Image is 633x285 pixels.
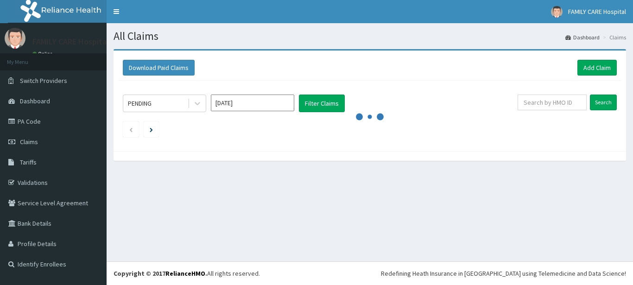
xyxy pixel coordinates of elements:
[129,125,133,133] a: Previous page
[150,125,153,133] a: Next page
[356,103,384,131] svg: audio-loading
[20,138,38,146] span: Claims
[601,33,626,41] li: Claims
[123,60,195,76] button: Download Paid Claims
[590,95,617,110] input: Search
[381,269,626,278] div: Redefining Heath Insurance in [GEOGRAPHIC_DATA] using Telemedicine and Data Science!
[165,269,205,278] a: RelianceHMO
[107,261,633,285] footer: All rights reserved.
[114,30,626,42] h1: All Claims
[20,158,37,166] span: Tariffs
[518,95,587,110] input: Search by HMO ID
[32,38,109,46] p: FAMILY CARE Hospital
[565,33,600,41] a: Dashboard
[128,99,152,108] div: PENDING
[211,95,294,111] input: Select Month and Year
[32,51,55,57] a: Online
[299,95,345,112] button: Filter Claims
[577,60,617,76] a: Add Claim
[5,28,25,49] img: User Image
[114,269,207,278] strong: Copyright © 2017 .
[568,7,626,16] span: FAMILY CARE Hospital
[20,97,50,105] span: Dashboard
[551,6,563,18] img: User Image
[20,76,67,85] span: Switch Providers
